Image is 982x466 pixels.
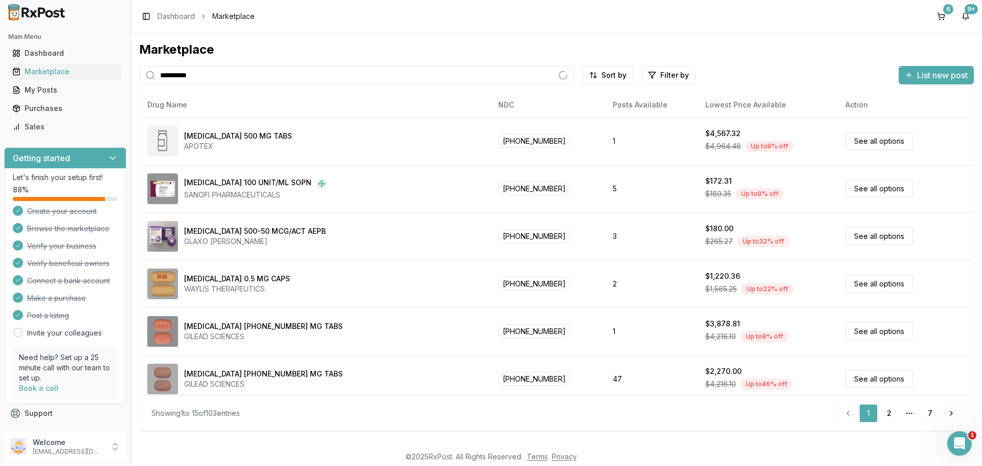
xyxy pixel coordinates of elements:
div: $2,270.00 [705,366,742,376]
span: Connect a bank account [27,276,110,286]
a: 7 [921,404,939,423]
img: Advair Diskus 500-50 MCG/ACT AEPB [147,221,178,252]
button: List new post [899,66,974,84]
div: GLAXO [PERSON_NAME] [184,236,326,247]
div: My Posts [12,85,118,95]
span: [PHONE_NUMBER] [498,324,570,338]
a: Dashboard [8,44,122,62]
th: Lowest Price Available [697,93,837,117]
td: 47 [605,355,697,403]
th: Action [837,93,974,117]
span: Create your account [27,206,97,216]
span: $4,216.10 [705,379,736,389]
img: Avodart 0.5 MG CAPS [147,269,178,299]
a: See all options [845,370,913,388]
div: $3,878.81 [705,319,740,329]
a: Marketplace [8,62,122,81]
a: 2 [880,404,898,423]
a: See all options [845,227,913,245]
div: SANOFI PHARMACEUTICALS [184,190,328,200]
span: [PHONE_NUMBER] [498,134,570,148]
button: Feedback [4,423,126,441]
a: My Posts [8,81,122,99]
span: List new post [917,69,968,81]
img: Admelog SoloStar 100 UNIT/ML SOPN [147,173,178,204]
div: APOTEX [184,141,292,151]
a: See all options [845,180,913,197]
div: [MEDICAL_DATA] [PHONE_NUMBER] MG TABS [184,321,343,331]
span: $4,964.48 [705,141,741,151]
iframe: Intercom live chat [947,431,972,456]
p: Let's finish your setup first! [13,172,118,183]
div: Marketplace [139,41,974,58]
button: Marketplace [4,63,126,80]
span: [PHONE_NUMBER] [498,277,570,291]
div: $180.00 [705,224,733,234]
button: Purchases [4,100,126,117]
img: Biktarvy 50-200-25 MG TABS [147,364,178,394]
div: Up to 32 % off [737,236,790,247]
span: 1 [968,431,976,439]
td: 1 [605,307,697,355]
span: $1,565.25 [705,284,737,294]
div: Up to 8 % off [740,331,789,342]
th: Drug Name [139,93,490,117]
button: Filter by [641,66,696,84]
img: Biktarvy 30-120-15 MG TABS [147,316,178,347]
div: 9+ [965,4,978,14]
a: Book a call [19,384,58,392]
span: $4,216.10 [705,331,736,342]
a: See all options [845,322,913,340]
button: Dashboard [4,45,126,61]
td: 1 [605,117,697,165]
span: [PHONE_NUMBER] [498,229,570,243]
span: Feedback [25,427,59,437]
div: [MEDICAL_DATA] 500 MG TABS [184,131,292,141]
div: $1,220.36 [705,271,740,281]
div: Purchases [12,103,118,114]
h2: Main Menu [8,33,122,41]
span: Make a purchase [27,293,86,303]
img: Abiraterone Acetate 500 MG TABS [147,126,178,157]
a: Terms [527,452,548,461]
a: Invite your colleagues [27,328,102,338]
div: Sales [12,122,118,132]
div: 6 [943,4,953,14]
div: Marketplace [12,66,118,77]
div: $4,567.32 [705,128,741,139]
a: See all options [845,275,913,293]
div: Up to 22 % off [741,283,794,295]
a: Dashboard [158,11,195,21]
a: Go to next page [941,404,962,423]
img: RxPost Logo [4,4,70,20]
a: Purchases [8,99,122,118]
span: Verify beneficial owners [27,258,109,269]
p: Need help? Set up a 25 minute call with our team to set up. [19,352,111,383]
button: Support [4,404,126,423]
div: [MEDICAL_DATA] 100 UNIT/ML SOPN [184,177,311,190]
span: Filter by [660,70,689,80]
div: [MEDICAL_DATA] 500-50 MCG/ACT AEPB [184,226,326,236]
button: 9+ [957,8,974,25]
p: Welcome [33,437,104,448]
span: [PHONE_NUMBER] [498,182,570,195]
span: $189.35 [705,189,731,199]
a: List new post [899,71,974,81]
a: Privacy [552,452,577,461]
p: [EMAIL_ADDRESS][DOMAIN_NAME] [33,448,104,456]
nav: pagination [839,404,962,423]
a: Sales [8,118,122,136]
button: 6 [933,8,949,25]
span: Browse the marketplace [27,224,109,234]
span: Verify your business [27,241,96,251]
div: GILEAD SCIENCES [184,331,343,342]
div: Showing 1 to 15 of 103 entries [151,408,240,418]
div: Dashboard [12,48,118,58]
a: See all options [845,132,913,150]
div: Up to 8 % off [745,141,794,152]
button: My Posts [4,82,126,98]
img: User avatar [10,438,27,455]
span: Post a listing [27,310,69,321]
nav: breadcrumb [158,11,255,21]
